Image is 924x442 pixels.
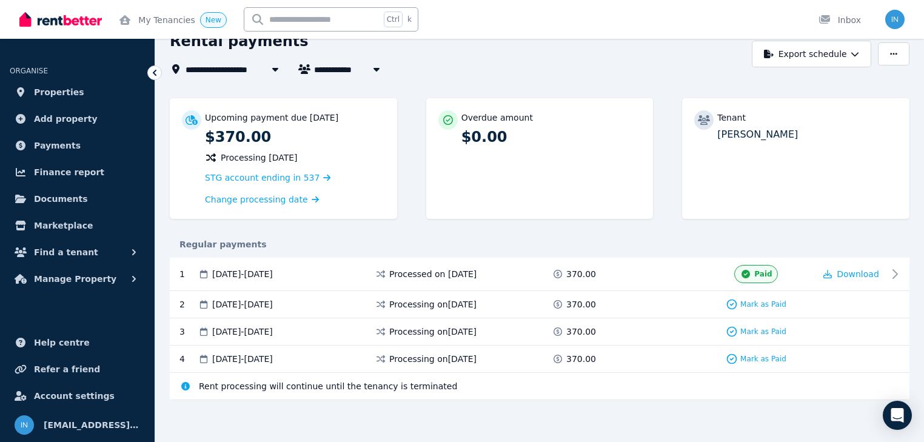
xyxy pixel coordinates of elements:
[10,267,145,291] button: Manage Property
[34,245,98,260] span: Find a tenant
[819,14,861,26] div: Inbox
[10,357,145,381] a: Refer a friend
[740,327,786,337] span: Mark as Paid
[10,80,145,104] a: Properties
[10,160,145,184] a: Finance report
[212,298,273,310] span: [DATE] - [DATE]
[10,240,145,264] button: Find a tenant
[10,330,145,355] a: Help centre
[34,165,104,179] span: Finance report
[10,107,145,131] a: Add property
[44,418,140,432] span: [EMAIL_ADDRESS][DOMAIN_NAME]
[206,16,221,24] span: New
[15,415,34,435] img: info@museliving.com.au
[221,152,298,164] span: Processing [DATE]
[389,353,477,365] span: Processing on [DATE]
[566,298,596,310] span: 370.00
[205,112,338,124] p: Upcoming payment due [DATE]
[170,32,309,51] h1: Rental payments
[837,269,879,279] span: Download
[212,268,273,280] span: [DATE] - [DATE]
[389,268,477,280] span: Processed on [DATE]
[885,10,905,29] img: info@museliving.com.au
[384,12,403,27] span: Ctrl
[717,112,746,124] p: Tenant
[205,173,320,182] span: STG account ending in 537
[205,127,385,147] p: $370.00
[212,326,273,338] span: [DATE] - [DATE]
[34,112,98,126] span: Add property
[205,193,319,206] a: Change processing date
[740,300,786,309] span: Mark as Paid
[205,193,308,206] span: Change processing date
[179,353,198,365] div: 4
[179,265,198,283] div: 1
[752,41,871,67] button: Export schedule
[34,335,90,350] span: Help centre
[179,298,198,310] div: 2
[717,127,897,142] p: [PERSON_NAME]
[389,326,477,338] span: Processing on [DATE]
[34,272,116,286] span: Manage Property
[34,218,93,233] span: Marketplace
[10,187,145,211] a: Documents
[179,326,198,338] div: 3
[34,138,81,153] span: Payments
[34,85,84,99] span: Properties
[34,362,100,377] span: Refer a friend
[461,112,533,124] p: Overdue amount
[10,213,145,238] a: Marketplace
[19,10,102,28] img: RentBetter
[883,401,912,430] div: Open Intercom Messenger
[566,326,596,338] span: 370.00
[199,380,457,392] span: Rent processing will continue until the tenancy is terminated
[170,238,909,250] div: Regular payments
[740,354,786,364] span: Mark as Paid
[34,389,115,403] span: Account settings
[389,298,477,310] span: Processing on [DATE]
[566,268,596,280] span: 370.00
[823,268,879,280] button: Download
[34,192,88,206] span: Documents
[461,127,641,147] p: $0.00
[10,384,145,408] a: Account settings
[10,133,145,158] a: Payments
[407,15,412,24] span: k
[754,269,772,279] span: Paid
[10,67,48,75] span: ORGANISE
[212,353,273,365] span: [DATE] - [DATE]
[566,353,596,365] span: 370.00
